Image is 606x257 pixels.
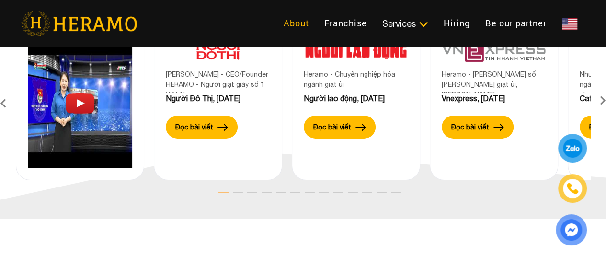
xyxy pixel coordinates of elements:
[436,13,478,34] a: Hiring
[342,190,351,200] button: 10
[418,20,428,29] img: subToggleIcon
[284,190,294,200] button: 6
[212,190,222,200] button: 1
[255,190,265,200] button: 4
[66,93,94,114] img: Play Video
[562,18,577,30] img: Flag_of_US.png
[21,11,137,36] img: heramo-logo.png
[451,122,489,132] label: Đọc bài viết
[560,175,585,201] a: phone-icon
[442,70,546,93] div: Heramo - [PERSON_NAME] số [PERSON_NAME] giặt ủi, [PERSON_NAME] [PERSON_NAME] đầu ở [GEOGRAPHIC_DATA]
[166,70,270,93] div: [PERSON_NAME] - CEO/Founder HERAMO - Người giặt giày số 1 Việt Nam
[327,190,337,200] button: 9
[175,122,213,132] label: Đọc bài viết
[270,190,279,200] button: 5
[385,190,394,200] button: 13
[304,93,408,104] div: Người lao động, [DATE]
[276,13,317,34] a: About
[166,93,270,104] div: Người Đô Thị, [DATE]
[298,190,308,200] button: 7
[370,190,380,200] button: 12
[493,124,504,130] img: arrow
[241,190,251,200] button: 3
[566,182,579,196] img: phone-icon
[442,39,546,62] img: 9.png
[382,17,428,30] div: Services
[166,39,270,62] img: 11.png
[313,190,322,200] button: 8
[317,13,375,34] a: Franchise
[304,70,408,93] div: Heramo - Chuyên nghiệp hóa ngành giặt ủi
[478,13,554,34] a: Be our partner
[356,190,366,200] button: 11
[355,124,366,130] img: arrow
[304,39,408,62] img: 10.png
[28,39,132,168] img: Heramo introduction video
[313,122,351,132] label: Đọc bài viết
[217,124,228,130] img: arrow
[227,190,236,200] button: 2
[442,93,546,104] div: Vnexpress, [DATE]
